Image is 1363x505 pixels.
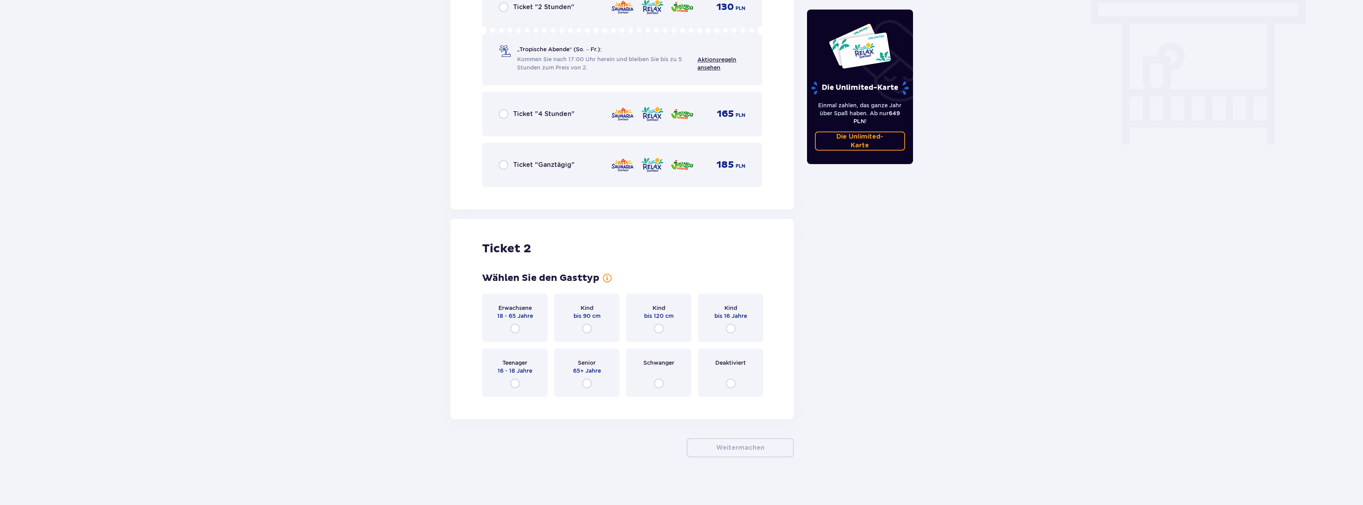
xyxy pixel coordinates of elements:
font: bis 16 Jahre [714,313,747,319]
font: Kind [653,305,665,311]
font: 2 [523,241,531,256]
font: 185 [716,159,734,171]
font: Ticket "2 Stunden" [513,3,574,11]
img: Zonenlogo [670,157,694,173]
img: Zonenlogo [611,106,634,122]
font: Ticket "Ganztägig" [513,161,575,168]
img: Zonenlogo [670,106,694,122]
font: Teenager [502,360,527,366]
font: Die Unlimited-Karte [836,134,883,149]
font: Kind [724,305,737,311]
font: Wählen Sie den Gasttyp [482,272,599,284]
font: Die Unlimited-Karte [822,83,898,92]
font: Schwanger [643,360,674,366]
a: Die Unlimited-Karte [815,132,905,151]
font: „Tropische Abende“ (So. – Fr.): [517,46,602,52]
font: Senior [578,360,596,366]
img: Zonenlogo [611,157,634,173]
font: bis 120 cm [644,313,674,319]
font: 165 [717,108,734,120]
img: Zonenlogo [641,157,664,173]
font: Kommen Sie nach 17:00 Uhr herein und bleiben Sie bis zu 5 Stunden zum Preis von 2. [517,56,682,71]
font: 18 - 65 Jahre [497,313,533,319]
button: Weitermachen [687,438,794,457]
font: Ticket "4 Stunden" [513,110,575,118]
font: ! [865,118,867,124]
font: Erwachsene [498,305,532,311]
font: PLN [736,113,745,118]
a: Aktionsregeln ansehen [697,56,736,71]
font: Weitermachen [716,445,765,451]
font: Ticket [482,241,521,256]
font: 130 [716,1,734,13]
font: PLN [736,6,745,11]
font: 16 - 18 Jahre [498,368,532,374]
font: PLN [736,164,745,168]
img: Zonenlogo [641,106,664,122]
font: Kind [581,305,593,311]
font: bis 90 cm [573,313,600,319]
font: Deaktiviert [715,360,746,366]
font: 65+ Jahre [573,368,601,374]
font: Einmal zahlen, das ganze Jahr über Spaß haben. Ab nur [818,102,902,116]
